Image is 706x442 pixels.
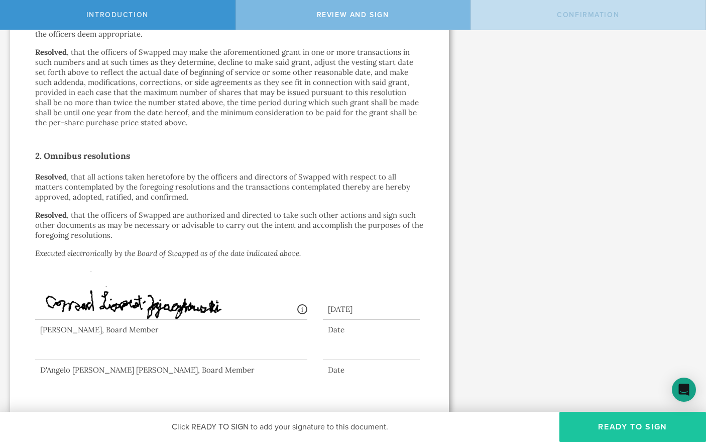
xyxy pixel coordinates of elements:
[35,172,67,182] strong: Resolved
[35,210,67,220] strong: Resolved
[317,11,389,19] span: Review and Sign
[557,11,619,19] span: Confirmation
[35,47,67,57] strong: Resolved
[35,172,424,202] p: , that all actions taken heretofore by the officers and directors of Swapped with respect to all ...
[323,365,420,375] div: Date
[35,148,424,164] h2: 2. Omnibus resolutions
[672,378,696,402] div: Open Intercom Messenger
[323,294,420,320] div: [DATE]
[86,11,149,19] span: Introduction
[35,365,307,375] div: D'Angelo [PERSON_NAME] [PERSON_NAME], Board Member
[40,272,223,322] img: paxNp04W90CLy4BCUhAAhKYjoCC2nTsvbMEJCABCUhAAhKQgAQkIAEJSEACEpBAgwQU1BrcNKcsAQlIQAISkIAEJCABCUhAAh...
[559,412,706,442] button: Ready to Sign
[35,248,301,258] em: Executed electronically by the Board of Swapped as of the date indicated above.
[35,47,424,128] p: , that the officers of Swapped may make the aforementioned grant in one or more transactions in s...
[35,210,424,240] p: , that the officers of Swapped are authorized and directed to take such other actions and sign su...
